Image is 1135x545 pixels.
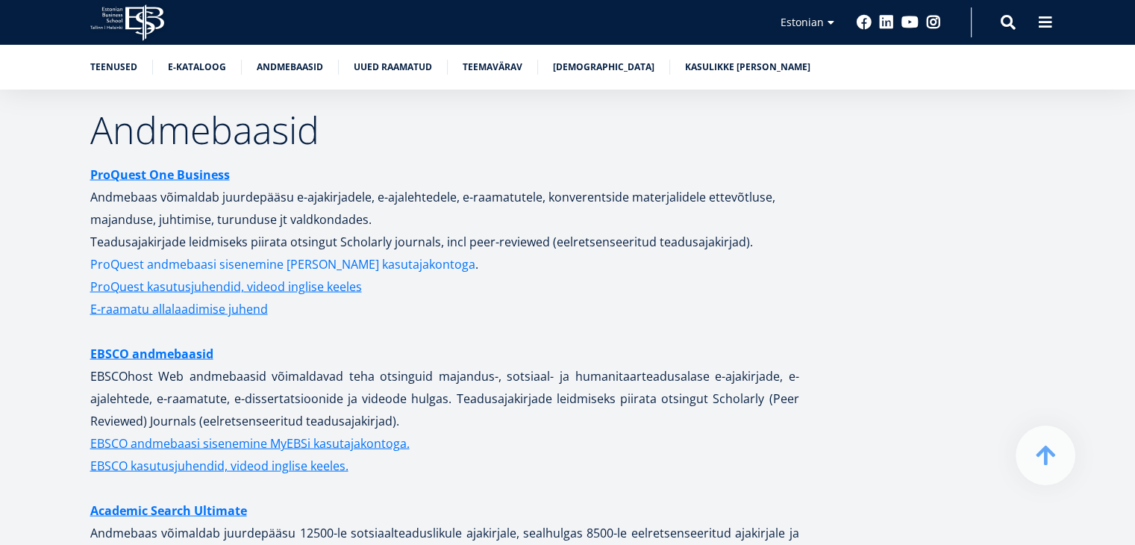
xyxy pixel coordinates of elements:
p: Andmebaas võimaldab juurdepääsu e-ajakirjadele, e-ajalehtedele, e-raamatutele, konverentside mate... [90,163,799,253]
a: Teemavärav [463,60,522,75]
a: Instagram [926,15,941,30]
a: Kasulikke [PERSON_NAME] [685,60,810,75]
a: ProQuest One Business [90,163,230,186]
a: Facebook [857,15,872,30]
a: Andmebaasid [257,60,323,75]
a: EBSCO andmebaasid [90,343,213,365]
a: Linkedin [879,15,894,30]
a: Youtube [901,15,919,30]
a: ProQuest andmebaasi sisenemine [PERSON_NAME] kasutajakontoga [90,253,475,275]
a: E-kataloog [168,60,226,75]
a: Uued raamatud [354,60,432,75]
strong: ProQuest One Business [90,166,230,183]
a: ProQuest kasutusjuhendid, videod inglise keeles [90,275,362,298]
p: . [90,253,799,275]
h2: Andmebaasid [90,111,799,149]
a: EBSCO andmebaasi sisenemine MyEBSi kasutajakontoga. [90,432,410,455]
a: [DEMOGRAPHIC_DATA] [553,60,654,75]
p: EBSCOhost Web andmebaasid võimaldavad teha otsinguid majandus-, sotsiaal- ja humanitaarteadusalas... [90,343,799,477]
a: Teenused [90,60,137,75]
a: EBSCO kasutusjuhendid, videod inglise keeles. [90,455,348,477]
a: E-raamatu allalaadimise juhend [90,298,268,320]
a: Academic Search Ultimate [90,499,247,522]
